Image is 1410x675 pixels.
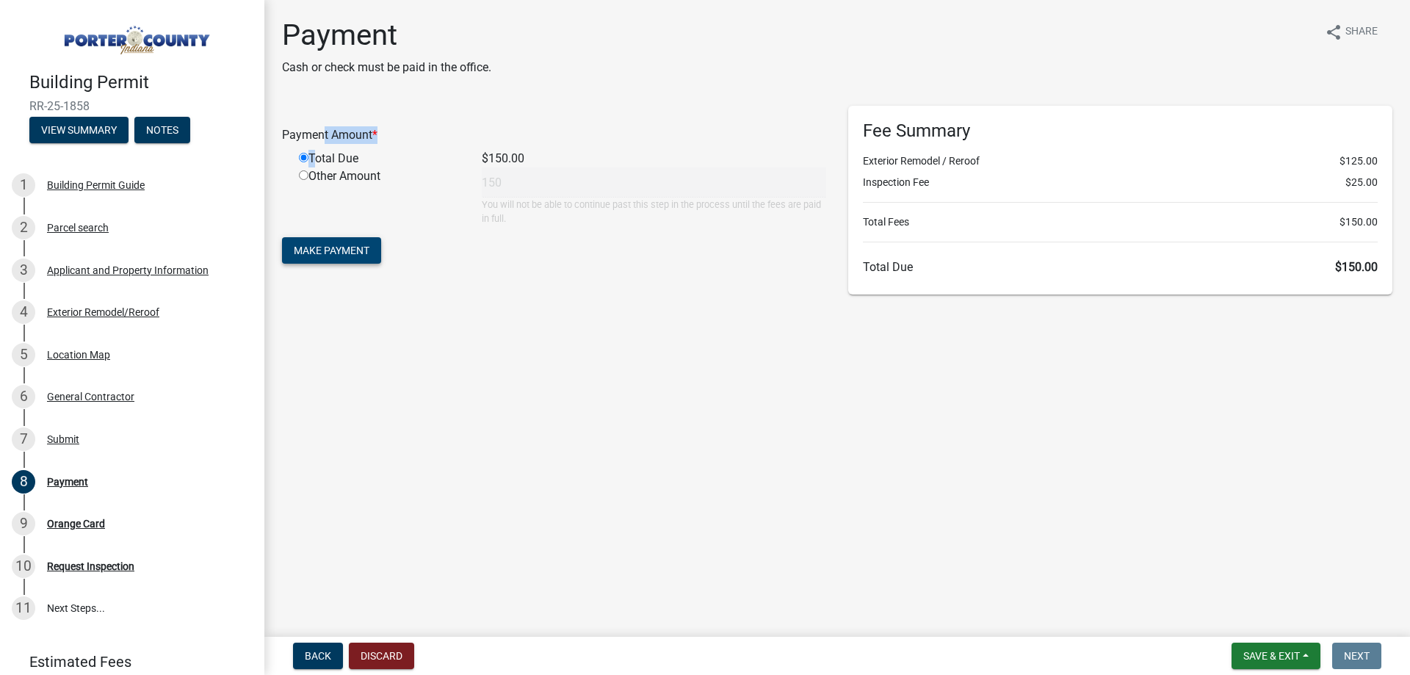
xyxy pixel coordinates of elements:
[47,180,145,190] div: Building Permit Guide
[47,265,209,275] div: Applicant and Property Information
[1339,214,1378,230] span: $150.00
[12,555,35,578] div: 10
[29,99,235,113] span: RR-25-1858
[1325,24,1342,41] i: share
[47,561,134,571] div: Request Inspection
[863,260,1378,274] h6: Total Due
[471,150,837,167] div: $150.00
[1339,154,1378,169] span: $125.00
[863,154,1378,169] li: Exterior Remodel / Reroof
[863,120,1378,142] h6: Fee Summary
[282,237,381,264] button: Make Payment
[349,643,414,669] button: Discard
[29,72,253,93] h4: Building Permit
[12,427,35,451] div: 7
[305,650,331,662] span: Back
[12,596,35,620] div: 11
[288,167,471,225] div: Other Amount
[12,512,35,535] div: 9
[1313,18,1389,46] button: shareShare
[12,385,35,408] div: 6
[47,350,110,360] div: Location Map
[1345,24,1378,41] span: Share
[1345,175,1378,190] span: $25.00
[12,300,35,324] div: 4
[134,125,190,137] wm-modal-confirm: Notes
[47,434,79,444] div: Submit
[47,519,105,529] div: Orange Card
[29,15,241,57] img: Porter County, Indiana
[12,216,35,239] div: 2
[12,343,35,367] div: 5
[863,214,1378,230] li: Total Fees
[47,391,134,402] div: General Contractor
[47,307,159,317] div: Exterior Remodel/Reroof
[293,643,343,669] button: Back
[29,125,129,137] wm-modal-confirm: Summary
[271,126,837,144] div: Payment Amount
[288,150,471,167] div: Total Due
[1243,650,1300,662] span: Save & Exit
[1232,643,1320,669] button: Save & Exit
[1335,260,1378,274] span: $150.00
[1332,643,1381,669] button: Next
[282,59,491,76] p: Cash or check must be paid in the office.
[29,117,129,143] button: View Summary
[863,175,1378,190] li: Inspection Fee
[47,477,88,487] div: Payment
[134,117,190,143] button: Notes
[47,223,109,233] div: Parcel search
[12,470,35,494] div: 8
[294,245,369,256] span: Make Payment
[12,173,35,197] div: 1
[282,18,491,53] h1: Payment
[1344,650,1370,662] span: Next
[12,259,35,282] div: 3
